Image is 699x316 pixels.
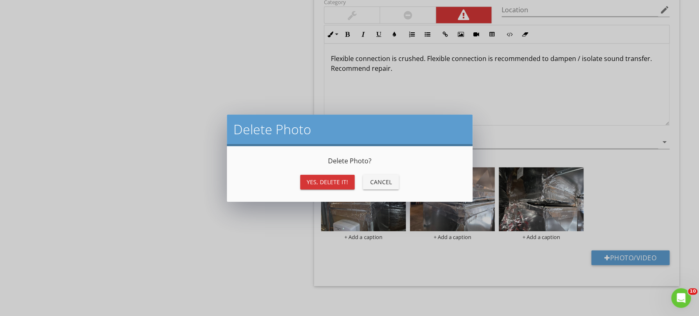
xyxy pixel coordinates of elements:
h2: Delete Photo [233,121,466,138]
div: Yes, Delete it! [307,178,348,186]
button: Yes, Delete it! [300,175,355,190]
div: Cancel [369,178,392,186]
button: Cancel [363,175,399,190]
iframe: Intercom live chat [671,288,691,308]
span: 10 [688,288,697,295]
p: Delete Photo ? [237,156,463,166]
